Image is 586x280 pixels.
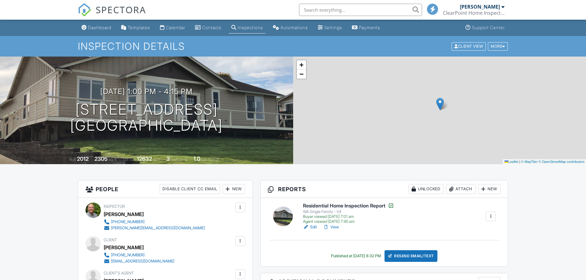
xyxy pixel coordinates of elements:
[157,22,188,34] a: Calendar
[70,101,223,134] h1: [STREET_ADDRESS] [GEOGRAPHIC_DATA]
[261,180,508,198] h3: Reports
[303,209,394,214] div: WA Single Family - V4
[128,25,150,30] div: Templates
[69,157,76,162] span: Built
[193,156,200,162] div: 1.0
[452,42,486,50] div: Client View
[104,252,174,258] a: [PHONE_NUMBER]
[463,22,507,34] a: Support Center
[201,157,219,162] span: bathrooms
[229,22,265,34] a: Inspections
[519,160,520,164] span: |
[111,253,145,258] div: [PHONE_NUMBER]
[281,25,308,30] div: Automations
[385,250,437,262] div: Resend Email/Text
[88,25,111,30] div: Dashboard
[478,184,500,194] div: New
[299,4,422,16] input: Search everything...
[270,22,310,34] a: Automations (Basic)
[123,157,136,162] span: Lot Size
[202,25,221,30] div: Contacts
[539,160,584,164] a: © OpenStreetMap contributors
[166,156,170,162] div: 3
[193,22,224,34] a: Contacts
[303,203,394,224] a: Residential Home Inspection Report WA Single Family - V4 Buyer viewed [DATE] 7:01 am Agent viewed...
[153,157,161,162] span: sq.ft.
[171,157,188,162] span: bedrooms
[460,4,500,10] div: [PERSON_NAME]
[104,219,205,225] a: [PHONE_NUMBER]
[504,160,518,164] a: Leaflet
[443,10,504,16] div: ClearPoint Home Inspections PLLC
[78,8,146,21] a: SPECTORA
[303,224,317,230] a: Edit
[104,225,205,231] a: [PERSON_NAME][EMAIL_ADDRESS][DOMAIN_NAME]
[303,219,394,224] div: Agent viewed [DATE] 7:45 am
[104,271,134,275] span: Client's Agent
[111,219,145,224] div: [PHONE_NUMBER]
[349,22,383,34] a: Payments
[303,214,394,219] div: Buyer viewed [DATE] 7:01 am
[104,238,117,242] span: Client
[78,3,91,17] img: The Best Home Inspection Software - Spectora
[521,160,538,164] a: © MapTiler
[359,25,380,30] div: Payments
[111,259,174,264] div: [EMAIL_ADDRESS][DOMAIN_NAME]
[297,69,306,79] a: Zoom out
[100,87,193,96] h3: [DATE] 1:00 pm - 4:15 pm
[303,203,394,209] h6: Residential Home Inspection Report
[331,254,381,258] div: Published at [DATE] 8:32 PM
[78,180,253,198] h3: People
[119,22,153,34] a: Templates
[451,44,487,48] a: Client View
[315,22,345,34] a: Settings
[109,157,117,162] span: sq. ft.
[323,224,339,230] a: View
[446,184,476,194] div: Attach
[299,61,303,69] span: +
[297,60,306,69] a: Zoom in
[160,184,220,194] div: Disable Client CC Email
[223,184,245,194] div: New
[166,25,185,30] div: Calendar
[472,25,505,30] div: Support Center
[77,156,89,162] div: 2012
[324,25,342,30] div: Settings
[104,210,144,219] div: [PERSON_NAME]
[104,204,125,209] span: Inspector
[104,258,174,264] a: [EMAIL_ADDRESS][DOMAIN_NAME]
[79,22,114,34] a: Dashboard
[137,156,152,162] div: 12632
[78,41,508,52] h1: Inspection Details
[488,42,508,50] div: More
[436,98,444,110] img: Marker
[96,3,146,16] span: SPECTORA
[238,25,263,30] div: Inspections
[299,70,303,78] span: −
[409,184,444,194] div: Unlocked
[104,243,144,252] div: [PERSON_NAME]
[94,156,108,162] div: 2305
[111,226,205,231] div: [PERSON_NAME][EMAIL_ADDRESS][DOMAIN_NAME]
